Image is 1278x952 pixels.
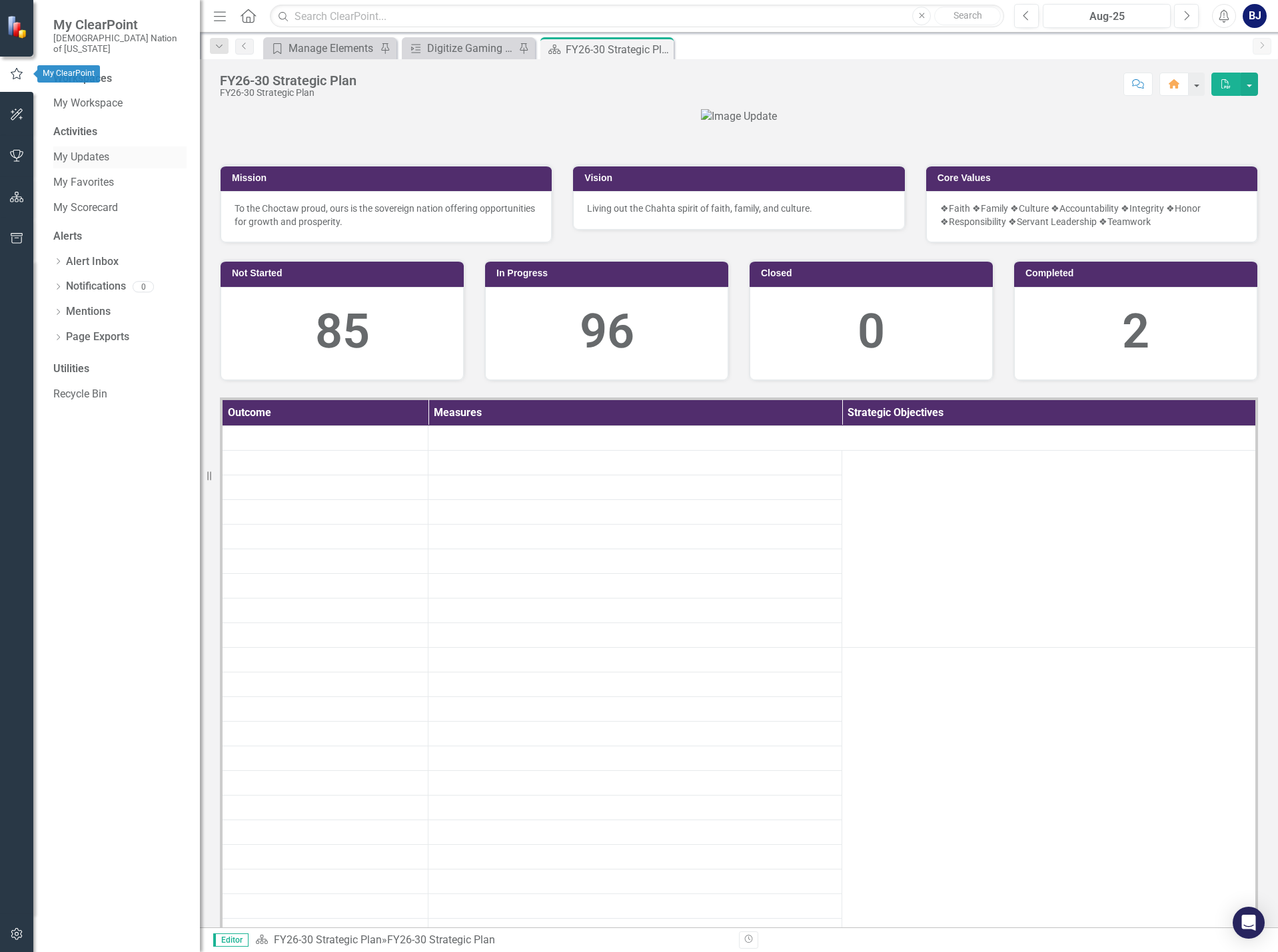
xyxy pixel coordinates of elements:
div: 0 [133,281,154,292]
a: FY26-30 Strategic Plan [274,933,382,946]
img: Image Update [701,109,777,124]
div: FY26-30 Strategic Plan [566,41,670,58]
div: 0 [764,298,979,366]
div: Open Intercom Messenger [1233,907,1265,939]
h3: Vision [584,173,898,183]
div: My ClearPoint [37,65,100,83]
a: Manage Elements [267,40,376,57]
a: Recycle Bin [53,387,187,402]
div: Utilities [53,361,187,377]
span: Search [954,10,982,21]
button: Search [934,7,1001,25]
span: To the Choctaw proud, ours is the sovereign nation offering opportunities for growth and prosperity. [235,203,535,227]
a: My Scorecard [53,200,187,216]
div: 2 [1028,298,1243,366]
h3: Mission [232,173,545,183]
div: » [255,933,729,948]
input: Search ClearPoint... [270,5,1004,28]
h3: Completed [1025,268,1251,278]
a: Mentions [66,304,111,320]
a: My Favorites [53,175,187,190]
div: Alerts [53,229,187,244]
small: [DEMOGRAPHIC_DATA] Nation of [US_STATE] [53,33,187,55]
h3: Not Started [232,268,457,278]
h3: Core Values [938,173,1251,183]
div: Activities [53,124,187,140]
button: Aug-25 [1043,4,1171,28]
h3: Closed [761,268,986,278]
div: 96 [499,298,714,366]
a: My Updates [53,150,187,165]
div: FY26-30 Strategic Plan [387,933,495,946]
h3: In Progress [496,268,722,278]
span: Living out the Chahta spirit of faith, family, and culture. [587,203,812,214]
a: Alert Inbox [66,254,119,270]
div: FY26-30 Strategic Plan [220,73,356,88]
a: Page Exports [66,330,129,345]
img: ClearPoint Strategy [7,15,30,39]
span: My ClearPoint [53,17,187,33]
div: Aug-25 [1047,9,1166,25]
a: My Workspace [53,96,187,111]
div: 85 [235,298,450,366]
a: Digitize Gaming Forms [405,40,515,57]
a: Notifications [66,279,126,294]
div: Digitize Gaming Forms [427,40,515,57]
span: Editor [213,933,249,947]
button: BJ [1243,4,1267,28]
div: FY26-30 Strategic Plan [220,88,356,98]
div: Manage Elements [289,40,376,57]
p: ❖Faith ❖Family ❖Culture ❖Accountability ❖Integrity ❖Honor ❖Responsibility ❖Servant Leadership ❖Te... [940,202,1243,228]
